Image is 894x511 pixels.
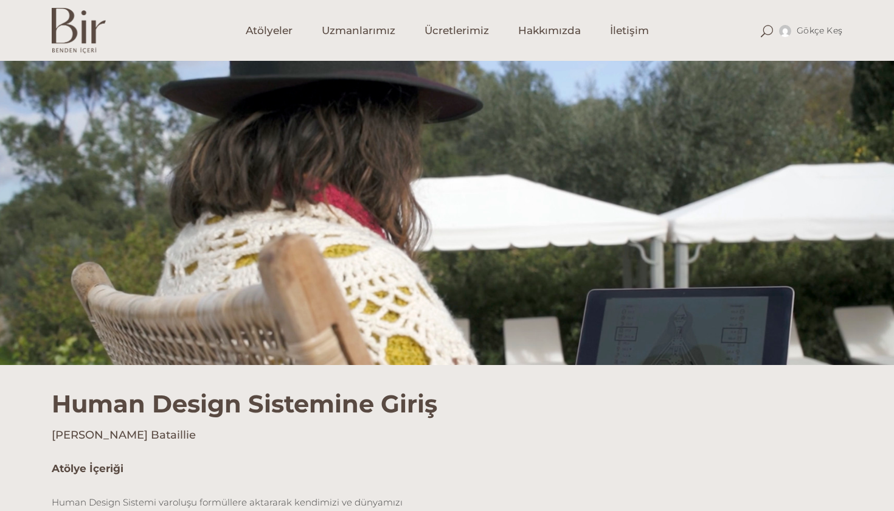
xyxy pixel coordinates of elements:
[52,365,842,419] h1: Human Design Sistemine Giriş
[610,24,649,38] span: İletişim
[246,24,293,38] span: Atölyeler
[322,24,395,38] span: Uzmanlarımız
[52,428,842,443] h4: [PERSON_NAME] Bataillie
[518,24,581,38] span: Hakkımızda
[52,461,438,477] h5: Atölye İçeriği
[797,25,842,36] span: gökçe keş
[424,24,489,38] span: Ücretlerimiz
